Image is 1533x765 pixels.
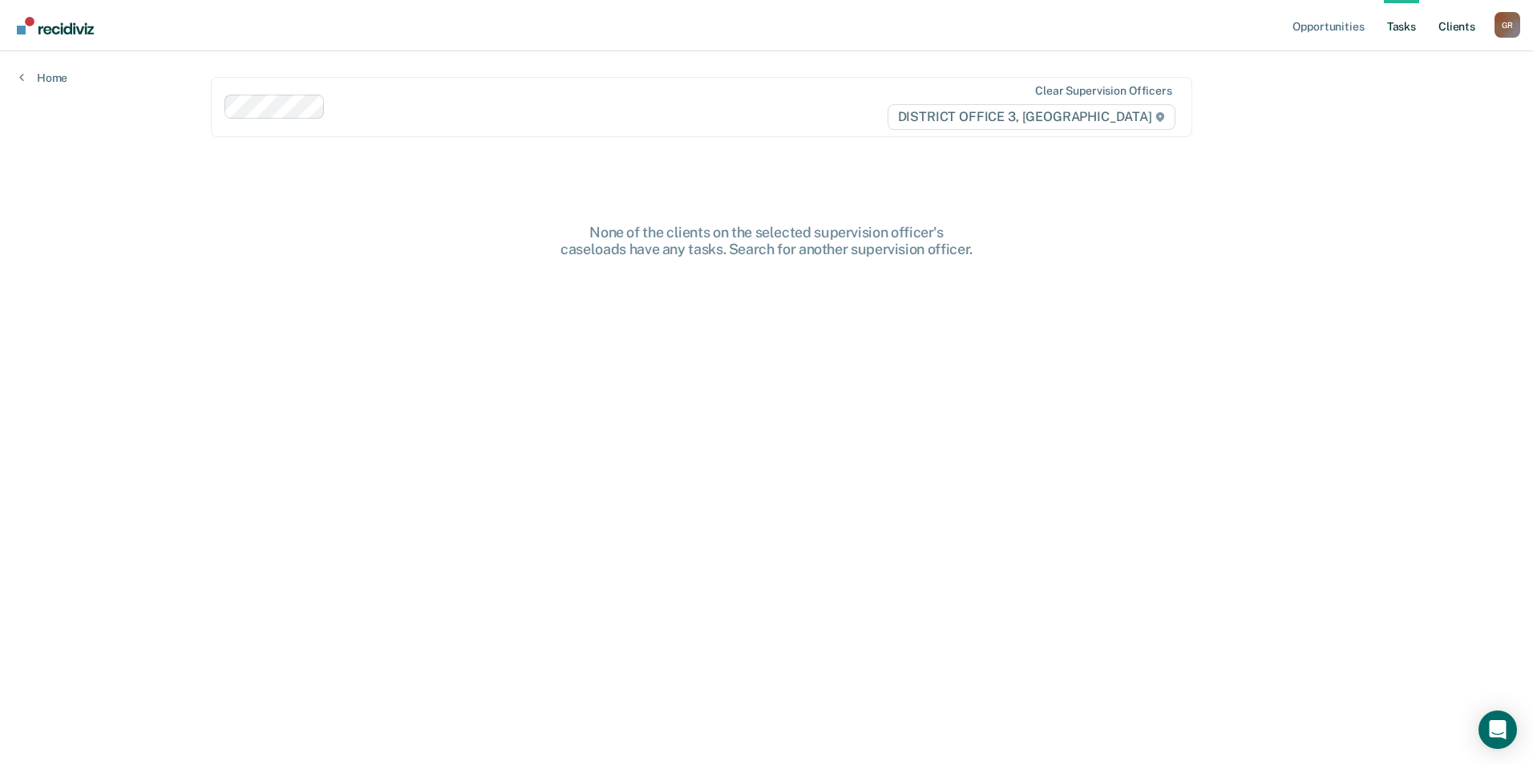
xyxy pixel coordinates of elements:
span: DISTRICT OFFICE 3, [GEOGRAPHIC_DATA] [888,104,1175,130]
div: Clear supervision officers [1035,84,1171,98]
button: Profile dropdown button [1495,12,1520,38]
img: Recidiviz [17,17,94,34]
a: Home [19,71,67,85]
div: None of the clients on the selected supervision officer's caseloads have any tasks. Search for an... [510,224,1023,258]
div: G R [1495,12,1520,38]
div: Open Intercom Messenger [1478,710,1517,749]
